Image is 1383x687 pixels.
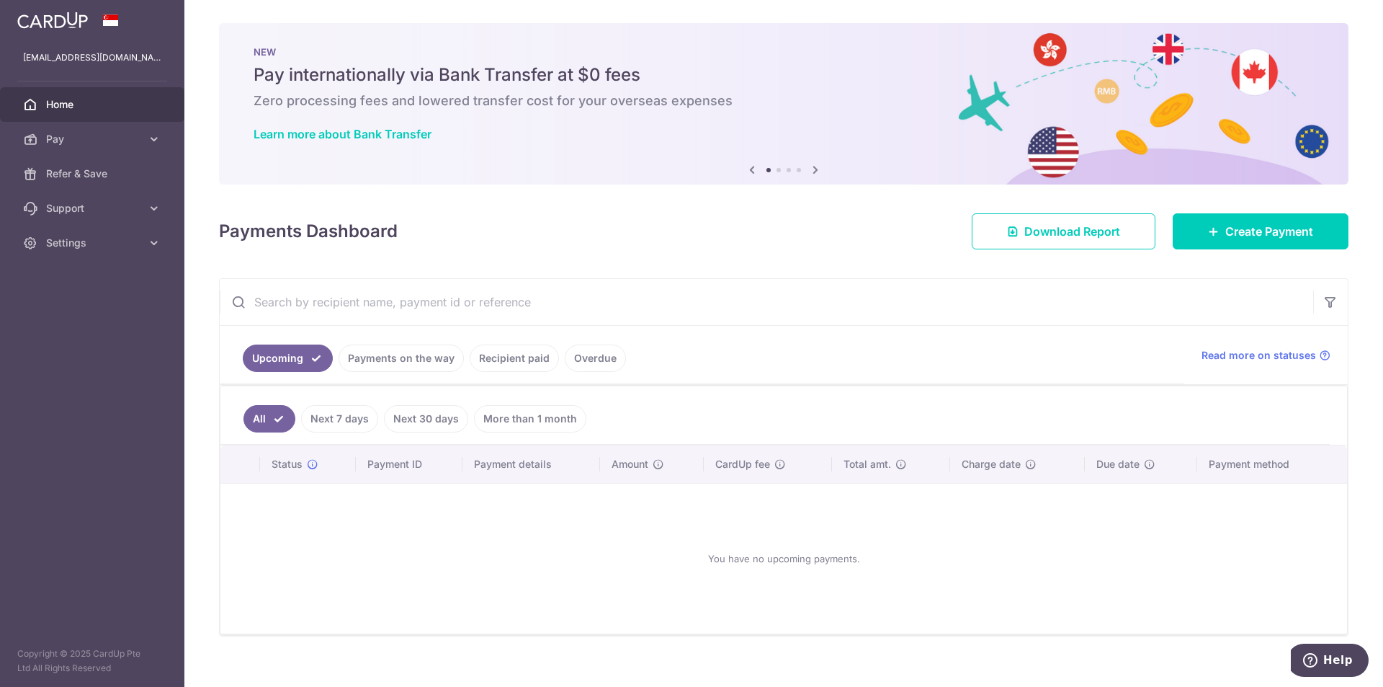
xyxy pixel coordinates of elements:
[1024,223,1120,240] span: Download Report
[254,127,431,141] a: Learn more about Bank Transfer
[46,97,141,112] span: Home
[384,405,468,433] a: Next 30 days
[219,218,398,244] h4: Payments Dashboard
[1173,213,1348,249] a: Create Payment
[254,46,1314,58] p: NEW
[243,345,333,372] a: Upcoming
[462,446,601,483] th: Payment details
[565,345,626,372] a: Overdue
[46,132,141,146] span: Pay
[301,405,378,433] a: Next 7 days
[1201,348,1330,363] a: Read more on statuses
[46,236,141,250] span: Settings
[46,201,141,216] span: Support
[1096,457,1140,471] span: Due date
[17,12,88,29] img: CardUp
[339,345,464,372] a: Payments on the way
[272,457,303,471] span: Status
[219,23,1348,185] img: Bank transfer banner
[612,457,648,471] span: Amount
[238,495,1330,622] div: You have no upcoming payments.
[220,279,1313,325] input: Search by recipient name, payment id or reference
[962,457,1021,471] span: Charge date
[474,405,586,433] a: More than 1 month
[1197,446,1347,483] th: Payment method
[972,213,1155,249] a: Download Report
[1201,348,1316,363] span: Read more on statuses
[843,457,891,471] span: Total amt.
[46,167,141,181] span: Refer & Save
[254,63,1314,87] h5: Pay internationally via Bank Transfer at $0 fees
[1225,223,1313,240] span: Create Payment
[356,446,462,483] th: Payment ID
[715,457,770,471] span: CardUp fee
[23,50,161,65] p: [EMAIL_ADDRESS][DOMAIN_NAME]
[243,405,295,433] a: All
[254,92,1314,110] h6: Zero processing fees and lowered transfer cost for your overseas expenses
[470,345,559,372] a: Recipient paid
[1291,644,1369,680] iframe: Opens a widget where you can find more information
